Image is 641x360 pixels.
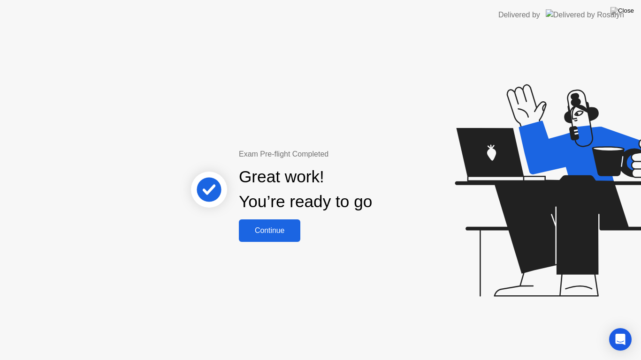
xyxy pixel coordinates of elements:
[610,7,634,15] img: Close
[546,9,624,20] img: Delivered by Rosalyn
[239,219,300,242] button: Continue
[498,9,540,21] div: Delivered by
[239,149,433,160] div: Exam Pre-flight Completed
[242,226,298,235] div: Continue
[239,165,372,214] div: Great work! You’re ready to go
[609,328,632,351] div: Open Intercom Messenger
